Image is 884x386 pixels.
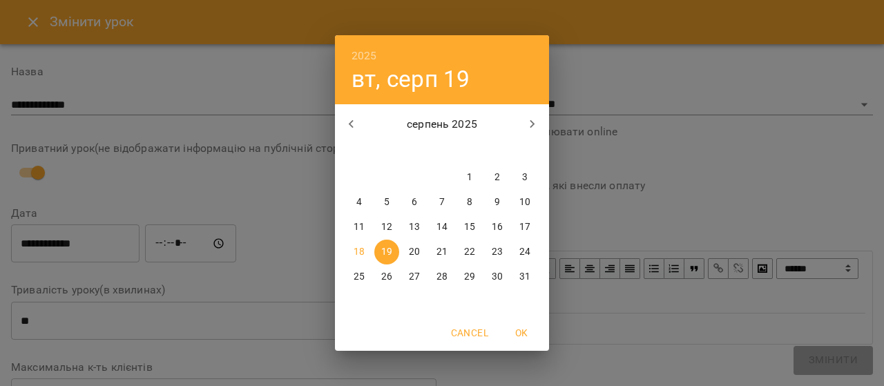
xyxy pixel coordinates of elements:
button: 9 [485,190,510,215]
p: 29 [464,270,475,284]
span: пт [457,144,482,158]
button: 12 [374,215,399,240]
button: 23 [485,240,510,264]
p: 9 [494,195,500,209]
button: 30 [485,264,510,289]
span: вт [374,144,399,158]
button: 11 [347,215,372,240]
button: 7 [430,190,454,215]
p: 15 [464,220,475,234]
span: чт [430,144,454,158]
button: Cancel [445,320,494,345]
button: 13 [402,215,427,240]
p: серпень 2025 [368,116,517,133]
span: Cancel [451,325,488,341]
p: 27 [409,270,420,284]
p: 7 [439,195,445,209]
p: 10 [519,195,530,209]
p: 3 [522,171,528,184]
button: 18 [347,240,372,264]
button: 27 [402,264,427,289]
button: 28 [430,264,454,289]
button: 25 [347,264,372,289]
span: сб [485,144,510,158]
p: 8 [467,195,472,209]
p: 11 [354,220,365,234]
button: 21 [430,240,454,264]
p: 28 [436,270,448,284]
p: 13 [409,220,420,234]
span: ср [402,144,427,158]
button: 16 [485,215,510,240]
p: 12 [381,220,392,234]
button: 2025 [352,46,377,66]
p: 6 [412,195,417,209]
button: 2 [485,165,510,190]
p: 31 [519,270,530,284]
button: 17 [512,215,537,240]
span: OK [505,325,538,341]
p: 1 [467,171,472,184]
button: 10 [512,190,537,215]
button: 6 [402,190,427,215]
button: 22 [457,240,482,264]
p: 26 [381,270,392,284]
button: 1 [457,165,482,190]
p: 2 [494,171,500,184]
button: OK [499,320,544,345]
p: 14 [436,220,448,234]
p: 20 [409,245,420,259]
button: 31 [512,264,537,289]
button: 5 [374,190,399,215]
button: 24 [512,240,537,264]
p: 4 [356,195,362,209]
p: 19 [381,245,392,259]
p: 22 [464,245,475,259]
span: пн [347,144,372,158]
p: 24 [519,245,530,259]
p: 25 [354,270,365,284]
p: 5 [384,195,390,209]
p: 21 [436,245,448,259]
button: 4 [347,190,372,215]
button: 3 [512,165,537,190]
button: 26 [374,264,399,289]
p: 30 [492,270,503,284]
button: 20 [402,240,427,264]
p: 16 [492,220,503,234]
p: 18 [354,245,365,259]
p: 23 [492,245,503,259]
button: 29 [457,264,482,289]
button: 8 [457,190,482,215]
button: 15 [457,215,482,240]
button: 19 [374,240,399,264]
span: нд [512,144,537,158]
button: 14 [430,215,454,240]
p: 17 [519,220,530,234]
button: вт, серп 19 [352,65,470,93]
